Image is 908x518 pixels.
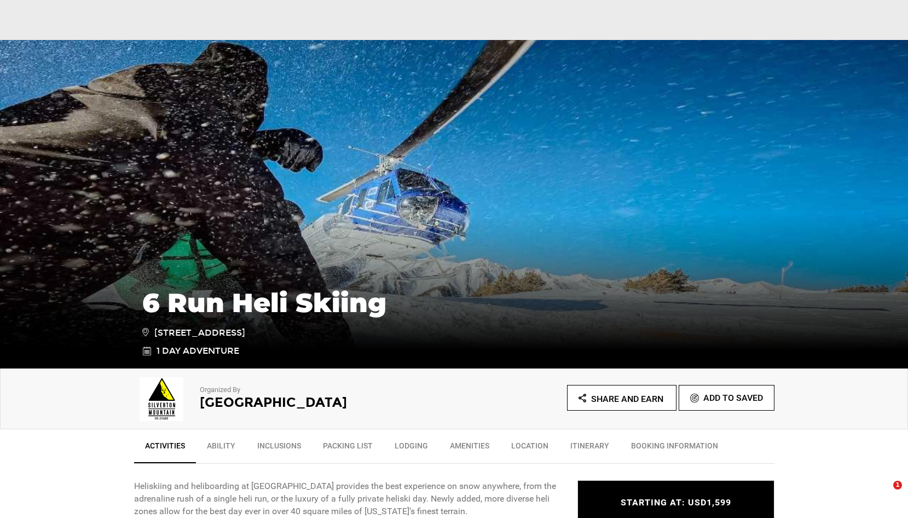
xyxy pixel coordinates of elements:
[591,394,663,404] span: Share and Earn
[621,497,731,508] span: STARTING AT: USD1,599
[500,435,559,462] a: Location
[384,435,439,462] a: Lodging
[134,435,196,463] a: Activities
[439,435,500,462] a: Amenities
[157,345,239,358] span: 1 Day Adventure
[142,326,245,339] span: [STREET_ADDRESS]
[134,377,189,421] img: b3bcc865aaab25ac3536b0227bee0eb5.png
[312,435,384,462] a: Packing List
[893,481,902,490] span: 1
[196,435,246,462] a: Ability
[246,435,312,462] a: Inclusions
[871,481,897,507] iframe: Intercom live chat
[559,435,620,462] a: Itinerary
[620,435,729,462] a: BOOKING INFORMATION
[200,395,424,410] h2: [GEOGRAPHIC_DATA]
[134,480,561,518] p: Heliskiing and heliboarding at [GEOGRAPHIC_DATA] provides the best experience on snow anywhere, f...
[703,393,763,403] span: Add To Saved
[200,385,424,395] p: Organized By
[142,288,766,318] h1: 6 Run Heli Skiing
